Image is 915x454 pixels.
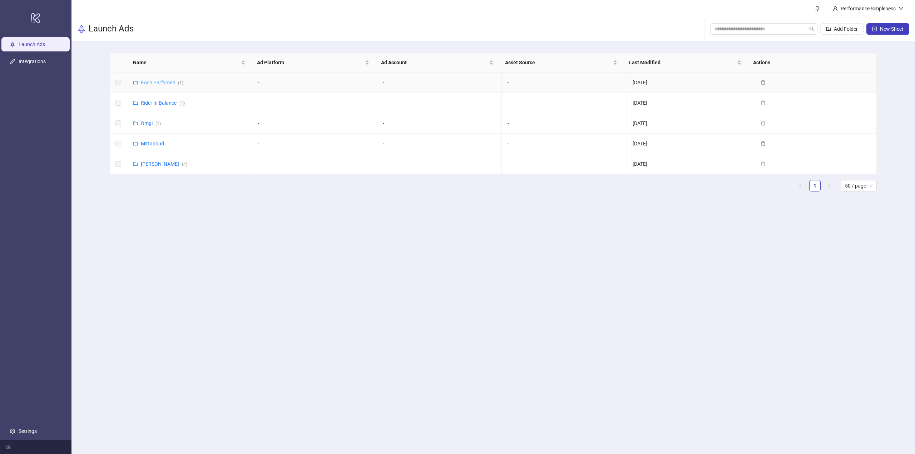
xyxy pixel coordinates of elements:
th: Name [127,53,251,73]
td: [DATE] [627,134,752,154]
span: delete [761,121,766,126]
div: Page Size [841,180,877,191]
button: left [795,180,806,191]
span: ( 1 ) [155,121,161,126]
span: left [798,183,803,188]
span: Add Folder [834,26,858,32]
td: - [502,113,627,134]
span: user [833,6,838,11]
span: folder [133,141,138,146]
td: - [502,134,627,154]
span: bell [815,6,820,11]
span: folder [133,121,138,126]
td: - [502,154,627,174]
a: Integrations [19,59,46,64]
span: delete [761,80,766,85]
span: plus-square [872,26,877,31]
th: Ad Platform [251,53,375,73]
a: 1 [810,180,820,191]
td: - [252,154,377,174]
a: Settings [19,428,37,434]
span: folder-add [826,26,831,31]
td: - [252,134,377,154]
span: right [827,183,831,188]
span: Last Modified [629,59,736,66]
span: ( 1 ) [178,80,183,85]
span: Asset Source [505,59,612,66]
th: Last Modified [623,53,747,73]
td: [DATE] [627,113,752,134]
span: delete [761,141,766,146]
button: right [823,180,835,191]
td: - [377,73,502,93]
span: delete [761,100,766,105]
th: Ad Account [375,53,499,73]
td: - [377,154,502,174]
td: - [252,113,377,134]
td: - [252,73,377,93]
span: delete [761,161,766,166]
span: down [899,6,904,11]
span: folder [133,161,138,166]
span: Name [133,59,239,66]
a: Koch Parfymeri(1) [141,80,183,85]
button: Add Folder [820,23,864,35]
a: Rider In Balance(1) [141,100,185,106]
span: rocket [77,25,86,33]
td: - [377,134,502,154]
th: Asset Source [499,53,623,73]
a: Omgi(1) [141,120,161,126]
button: New Sheet [866,23,909,35]
td: - [502,93,627,113]
th: Actions [747,53,871,73]
li: Next Page [823,180,835,191]
span: Ad Account [381,59,488,66]
td: [DATE] [627,93,752,113]
span: Ad Platform [257,59,363,66]
td: - [502,73,627,93]
span: ( 4 ) [182,162,187,167]
div: Performance Simpleness [838,5,899,13]
td: [DATE] [627,154,752,174]
span: 50 / page [845,180,872,191]
li: 1 [809,180,821,191]
li: Previous Page [795,180,806,191]
a: Launch Ads [19,41,45,47]
td: - [252,93,377,113]
h3: Launch Ads [89,23,134,35]
td: - [377,93,502,113]
a: [PERSON_NAME](4) [141,161,187,167]
span: menu-fold [6,444,11,449]
span: New Sheet [880,26,904,32]
span: search [809,26,814,31]
span: ( 1 ) [179,101,185,106]
a: Mittanbud [141,141,164,146]
td: [DATE] [627,73,752,93]
span: folder [133,80,138,85]
td: - [377,113,502,134]
span: folder [133,100,138,105]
